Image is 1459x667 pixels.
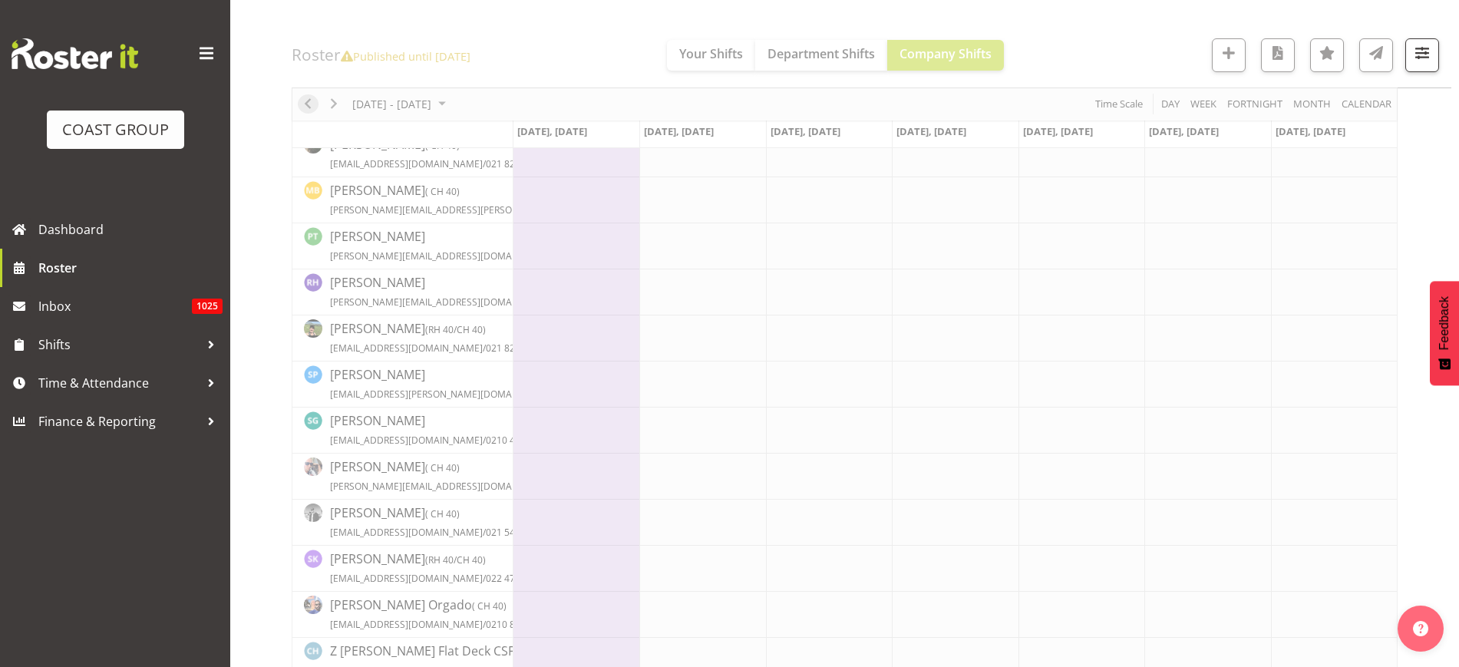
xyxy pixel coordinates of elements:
button: Filter Shifts [1405,38,1439,72]
button: Feedback - Show survey [1430,281,1459,385]
span: Time & Attendance [38,371,200,395]
span: Dashboard [38,218,223,241]
span: Shifts [38,333,200,356]
span: Roster [38,256,223,279]
img: Rosterit website logo [12,38,138,69]
img: help-xxl-2.png [1413,621,1428,636]
span: Finance & Reporting [38,410,200,433]
span: Inbox [38,295,192,318]
div: COAST GROUP [62,118,169,141]
span: 1025 [192,299,223,314]
span: Feedback [1438,296,1451,350]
